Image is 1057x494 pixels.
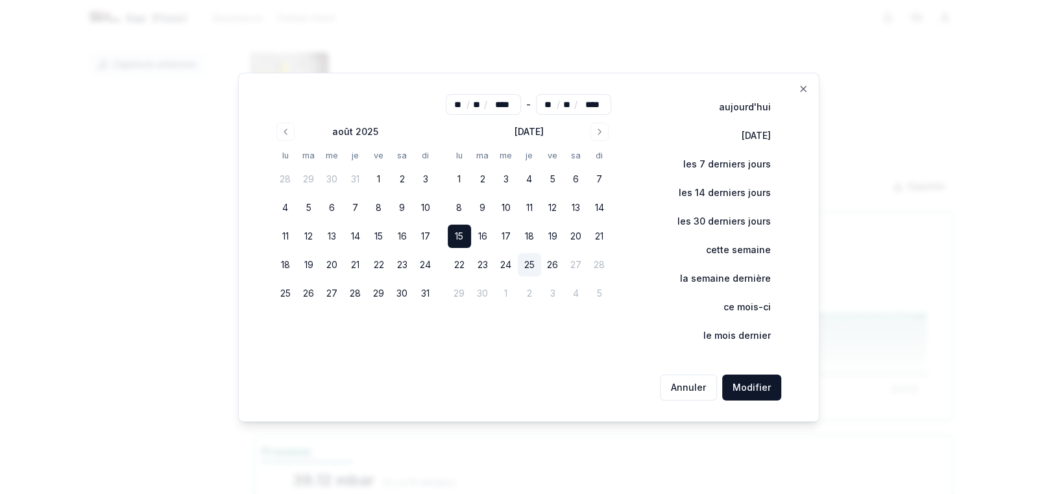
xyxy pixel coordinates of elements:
button: la semaine dernière [653,266,781,291]
th: mardi [471,149,494,162]
span: / [484,98,487,111]
button: 5 [297,196,321,219]
button: 2 [471,167,494,191]
th: lundi [274,149,297,162]
span: / [467,98,470,111]
button: 10 [494,196,518,219]
button: Modifier [722,375,781,401]
button: 19 [541,225,565,248]
div: août 2025 [332,125,378,138]
button: 4 [274,196,297,219]
button: 14 [588,196,611,219]
div: [DATE] [515,125,544,138]
button: 28 [344,282,367,305]
th: mardi [297,149,321,162]
button: 20 [321,253,344,277]
button: les 30 derniers jours [650,208,781,234]
th: dimanche [588,149,611,162]
button: les 14 derniers jours [651,180,781,206]
button: 9 [391,196,414,219]
button: 26 [541,253,565,277]
button: 22 [448,253,471,277]
div: - [526,94,531,115]
button: 22 [367,253,391,277]
button: 13 [565,196,588,219]
button: 23 [391,253,414,277]
button: 20 [565,225,588,248]
button: 31 [414,282,437,305]
button: 29 [367,282,391,305]
button: 18 [518,225,541,248]
button: Annuler [660,375,717,401]
th: jeudi [344,149,367,162]
button: 15 [448,225,471,248]
button: Go to previous month [276,123,295,141]
button: 16 [471,225,494,248]
button: 7 [588,167,611,191]
button: 1 [367,167,391,191]
button: 24 [414,253,437,277]
button: 9 [471,196,494,219]
button: 11 [274,225,297,248]
button: 18 [274,253,297,277]
button: 17 [494,225,518,248]
button: cette semaine [679,237,781,263]
button: 30 [321,167,344,191]
th: lundi [448,149,471,162]
button: 13 [321,225,344,248]
th: vendredi [367,149,391,162]
th: samedi [565,149,588,162]
button: [DATE] [714,123,781,149]
button: les 7 derniers jours [656,151,781,177]
button: 8 [448,196,471,219]
button: 12 [541,196,565,219]
th: vendredi [541,149,565,162]
th: samedi [391,149,414,162]
button: 1 [448,167,471,191]
button: 7 [344,196,367,219]
th: dimanche [414,149,437,162]
th: mercredi [321,149,344,162]
button: 8 [367,196,391,219]
button: 31 [344,167,367,191]
button: 16 [391,225,414,248]
button: 21 [344,253,367,277]
span: / [574,98,577,111]
span: / [557,98,560,111]
button: le mois dernier [676,323,781,349]
button: 19 [297,253,321,277]
button: 14 [344,225,367,248]
button: 6 [321,196,344,219]
button: 12 [297,225,321,248]
th: mercredi [494,149,518,162]
button: 3 [414,167,437,191]
th: jeudi [518,149,541,162]
button: aujourd'hui [692,94,781,120]
button: 25 [518,253,541,277]
button: 29 [297,167,321,191]
button: 4 [518,167,541,191]
button: 26 [297,282,321,305]
button: Go to next month [590,123,609,141]
button: 2 [391,167,414,191]
button: 5 [541,167,565,191]
button: 10 [414,196,437,219]
button: 17 [414,225,437,248]
button: 24 [494,253,518,277]
button: 3 [494,167,518,191]
button: 15 [367,225,391,248]
button: 11 [518,196,541,219]
button: 27 [321,282,344,305]
button: 23 [471,253,494,277]
button: ce mois-ci [696,294,781,320]
button: 28 [274,167,297,191]
button: 30 [391,282,414,305]
button: 21 [588,225,611,248]
button: 25 [274,282,297,305]
button: 6 [565,167,588,191]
